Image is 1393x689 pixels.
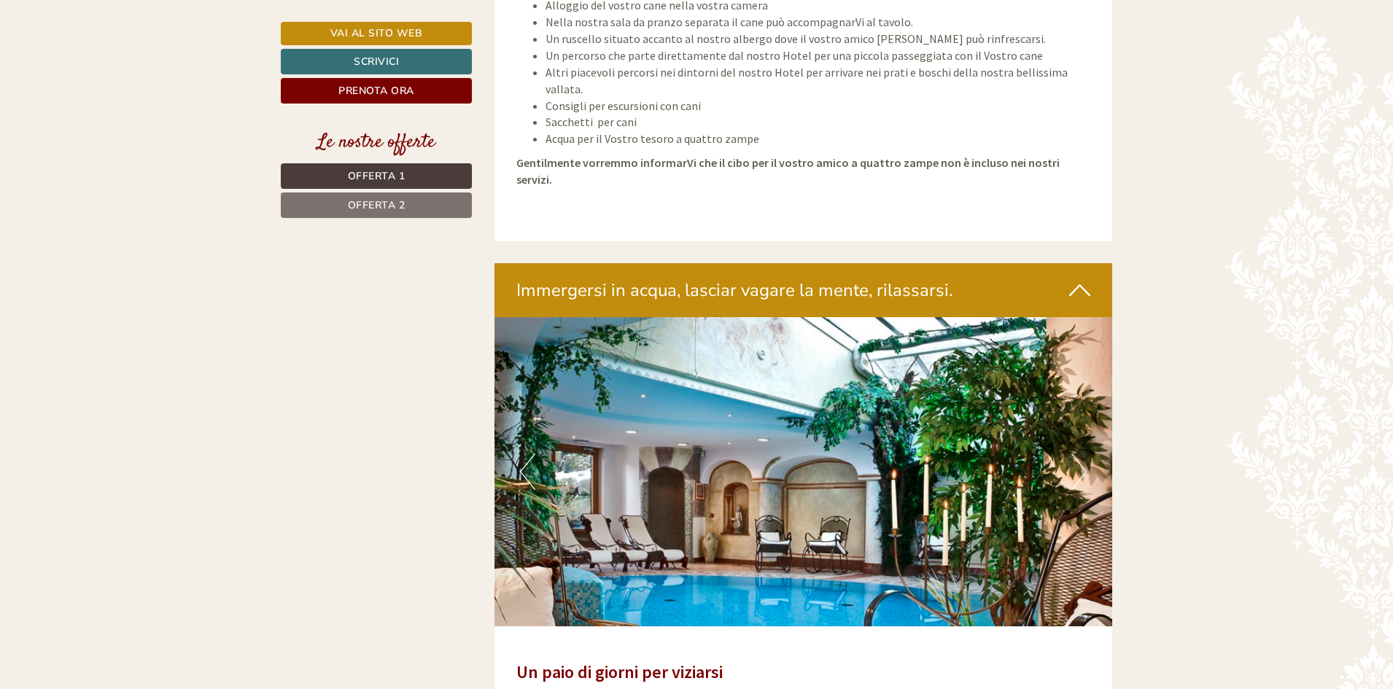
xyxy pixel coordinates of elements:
div: [GEOGRAPHIC_DATA] [22,42,214,54]
span: Offerta 2 [348,198,406,212]
li: Sacchetti per cani [546,114,1091,131]
button: Invia [500,384,575,410]
div: Immergersi in acqua, lasciar vagare la mente, rilassarsi. [494,263,1113,317]
div: giovedì [257,11,317,36]
li: Nella nostra sala da pranzo separata il cane può accompagnarVi al tavolo. [546,14,1091,31]
div: Le nostre offerte [281,129,472,156]
button: Next [1071,454,1087,490]
a: Scrivici [281,49,472,74]
li: Un percorso che parte direttamente dal nostro Hotel per una piccola passeggiata con il Vostro cane [546,47,1091,64]
small: 15:13 [22,71,214,81]
li: Altri piacevoli percorsi nei dintorni del nostro Hotel per arrivare nei prati e boschi della nost... [546,64,1091,98]
strong: Un paio di giorni per viziarsi [516,661,723,683]
span: Offerta 1 [348,169,406,183]
a: Prenota ora [281,78,472,104]
li: Acqua per il Vostro tesoro a quattro zampe [546,131,1091,147]
a: Vai al sito web [281,22,472,45]
li: Consigli per escursioni con cani [546,98,1091,114]
strong: Gentilmente vorremmo informarVi che il cibo per il vostro amico a quattro zampe non è incluso nei... [516,155,1060,187]
li: Un ruscello situato accanto al nostro albergo dove il vostro amico [PERSON_NAME] può rinfrescarsi. [546,31,1091,47]
div: Buon giorno, come possiamo aiutarla? [11,39,222,84]
button: Previous [520,454,535,490]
